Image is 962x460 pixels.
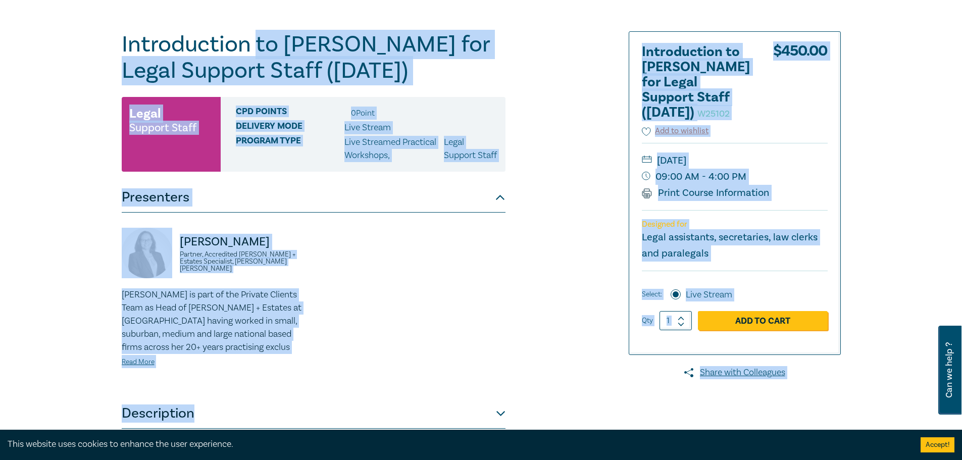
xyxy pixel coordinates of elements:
[236,121,344,134] span: Delivery Mode
[122,31,505,84] h1: Introduction to [PERSON_NAME] for Legal Support Staff ([DATE])
[8,438,905,451] div: This website uses cookies to enhance the user experience.
[122,182,505,213] button: Presenters
[629,366,841,379] a: Share with Colleagues
[642,315,653,326] label: Qty
[921,437,954,452] button: Accept cookies
[129,105,161,123] h3: Legal
[944,332,954,408] span: Can we help ?
[642,231,818,260] small: Legal assistants, secretaries, law clerks and paralegals
[686,288,732,301] label: Live Stream
[122,398,505,429] button: Description
[122,357,155,367] a: Read More
[697,108,730,120] small: W25102
[122,288,308,354] p: [PERSON_NAME] is part of the Private Clients Team as Head of [PERSON_NAME] + Estates at [GEOGRAPH...
[642,152,828,169] small: [DATE]
[642,169,828,185] small: 09:00 AM - 4:00 PM
[444,136,498,162] p: Legal Support Staff
[122,228,172,278] img: https://s3.ap-southeast-2.amazonaws.com/leo-cussen-store-production-content/Contacts/Naomi%20Guye...
[642,125,709,137] button: Add to wishlist
[698,311,828,330] a: Add to Cart
[642,220,828,229] p: Designed for
[180,234,308,250] p: [PERSON_NAME]
[351,107,375,120] li: 0 Point
[642,44,753,120] h2: Introduction to [PERSON_NAME] for Legal Support Staff ([DATE])
[180,251,308,272] small: Partner, Accredited [PERSON_NAME] + Estates Specialist, [PERSON_NAME] [PERSON_NAME]
[773,44,828,125] div: $ 450.00
[642,289,662,300] span: Select:
[344,122,391,133] span: Live Stream
[344,136,444,162] p: Live Streamed Practical Workshops ,
[642,186,770,199] a: Print Course Information
[236,107,344,120] span: CPD Points
[660,311,692,330] input: 1
[129,123,196,133] small: Support Staff
[236,136,344,162] span: Program type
